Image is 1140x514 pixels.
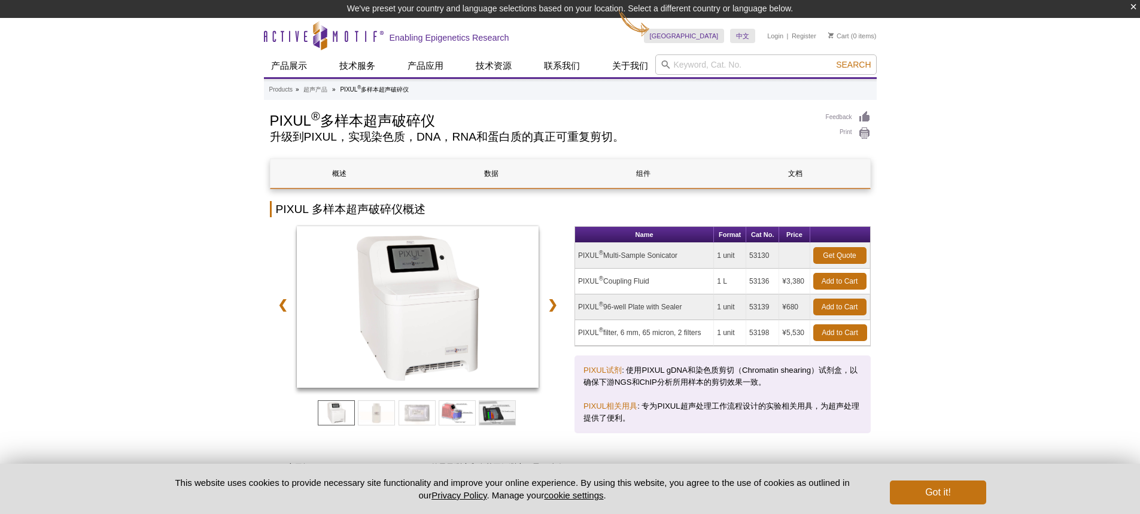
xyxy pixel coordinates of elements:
a: Add to Cart [813,299,867,315]
a: PIXUL试剂 [583,366,622,375]
input: Keyword, Cat. No. [655,54,877,75]
button: cookie settings [544,490,603,500]
td: 53198 [746,320,779,346]
sup: ® [599,275,603,282]
a: 数据 [422,159,561,188]
td: ¥5,530 [779,320,810,346]
sup: ® [311,110,320,123]
img: Your Cart [828,32,834,38]
a: Feedback [826,111,871,124]
a: 超声产品 [303,84,327,95]
td: 53136 [746,269,779,294]
a: 联系我们 [537,54,587,77]
sup: ® [599,250,603,256]
a: Login [767,32,783,40]
a: 技术服务 [332,54,382,77]
a: Add to Cart [813,273,867,290]
td: PIXUL Coupling Fluid [575,269,714,294]
sup: ® [599,327,603,333]
a: Products [269,84,293,95]
p: : 使用PIXUL gDNA和染色质剪切（Chromatin shearing）试剂盒，以确保下游NGS和ChIP分析所用样本的剪切效果一致。 [583,364,862,388]
li: » [332,86,336,93]
button: Search [832,59,874,70]
li: PIXUL 多样本超声破碎仪 [340,86,409,93]
li: | [787,29,789,43]
p: NGS应用如ChIP-Seq，RNA-Seq，RIP-Seq，外显子测序和全基因组测序，需要精确的样品片段化（200-600 bp）处理才能与短读长的测序平台兼容。与酶切方法相比，物理超声剪切具... [270,461,566,509]
img: Change Here [618,9,650,37]
a: ❮ [270,291,296,318]
h2: Enabling Epigenetics Research [390,32,509,43]
td: PIXUL Multi-Sample Sonicator [575,243,714,269]
td: 53139 [746,294,779,320]
a: 文档 [726,159,865,188]
sup: ® [357,84,361,90]
th: Name [575,227,714,243]
th: Price [779,227,810,243]
a: 关于我们 [605,54,655,77]
td: 1 unit [714,320,746,346]
a: [GEOGRAPHIC_DATA] [644,29,725,43]
a: 中文 [730,29,755,43]
h2: PIXUL 多样本超声破碎仪概述 [270,201,871,217]
a: Cart [828,32,849,40]
td: 1 unit [714,243,746,269]
li: (0 items) [828,29,877,43]
a: Privacy Policy [431,490,487,500]
a: Add to Cart [813,324,867,341]
td: 53130 [746,243,779,269]
li: » [296,86,299,93]
td: PIXUL 96-well Plate with Sealer [575,294,714,320]
a: 技术资源 [469,54,519,77]
span: Search [836,60,871,69]
p: This website uses cookies to provide necessary site functionality and improve your online experie... [154,476,871,501]
a: 产品应用 [400,54,451,77]
a: Print [826,127,871,140]
button: Got it! [890,480,986,504]
a: Register [792,32,816,40]
a: ❯ [540,291,566,318]
h2: 升级到PIXUL，实现染色质，DNA，RNA和蛋白质的真正可重复剪切。 [270,132,814,142]
td: 1 L [714,269,746,294]
a: 概述 [270,159,409,188]
td: 1 unit [714,294,746,320]
h1: PIXUL 多样本超声破碎仪 [270,111,814,129]
img: PIXUL Multi-Sample Sonicator [297,226,539,388]
a: 产品展示 [264,54,314,77]
td: ¥680 [779,294,810,320]
th: Format [714,227,746,243]
td: ¥3,380 [779,269,810,294]
a: 组件 [574,159,713,188]
td: PIXUL filter, 6 mm, 65 micron, 2 filters [575,320,714,346]
p: : 专为PIXUL超声处理工作流程设计的实验相关用具，为超声处理提供了便利。 [583,400,862,424]
a: Get Quote [813,247,867,264]
a: PIXUL Multi-Sample Sonicator [297,226,539,391]
a: PIXUL相关用具 [583,402,637,410]
sup: ® [599,301,603,308]
th: Cat No. [746,227,779,243]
